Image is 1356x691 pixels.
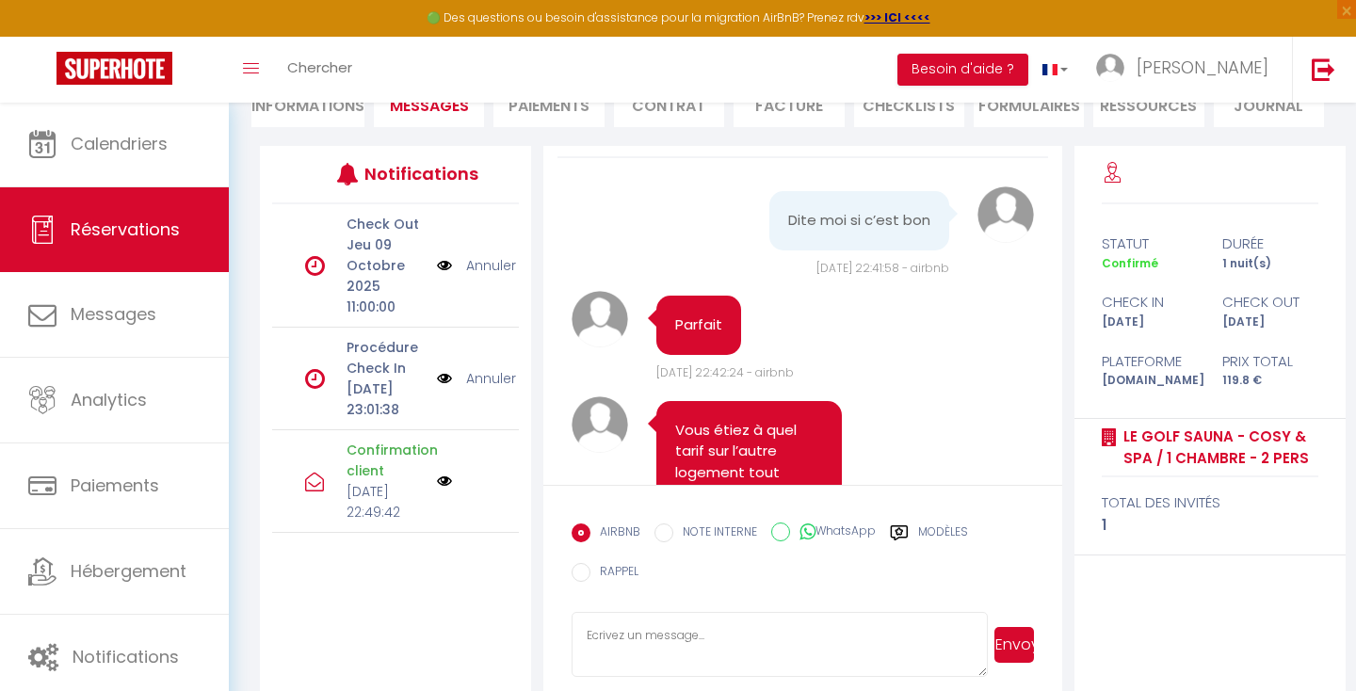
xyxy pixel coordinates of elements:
[1210,255,1331,273] div: 1 nuit(s)
[56,52,172,85] img: Super Booking
[466,255,516,276] a: Annuler
[897,54,1028,86] button: Besoin d'aide ?
[1312,57,1335,81] img: logout
[590,563,638,584] label: RAPPEL
[1082,37,1292,103] a: ... [PERSON_NAME]
[1210,313,1331,331] div: [DATE]
[994,627,1034,663] button: Envoyer
[364,153,467,195] h3: Notifications
[1090,350,1210,373] div: Plateforme
[572,291,628,347] img: avatar.png
[347,440,425,481] p: Confirmation client
[734,81,844,127] li: Facture
[1210,350,1331,373] div: Prix total
[572,396,628,453] img: avatar.png
[918,523,968,547] label: Modèles
[974,81,1084,127] li: FORMULAIRES
[493,81,604,127] li: Paiements
[1093,81,1203,127] li: Ressources
[347,378,425,420] p: [DATE] 23:01:38
[864,9,930,25] a: >>> ICI <<<<
[656,364,794,380] span: [DATE] 22:42:24 - airbnb
[1214,81,1324,127] li: Journal
[251,81,364,127] li: Informations
[977,186,1034,243] img: avatar.png
[675,420,822,505] pre: Vous étiez à quel tarif sur l’autre logement tout compris ?
[816,260,949,276] span: [DATE] 22:41:58 - airbnb
[466,368,516,389] a: Annuler
[73,645,179,668] span: Notifications
[437,474,452,489] img: NO IMAGE
[71,217,180,241] span: Réservations
[673,523,757,544] label: NOTE INTERNE
[790,522,876,543] label: WhatsApp
[590,523,640,544] label: AIRBNB
[1090,372,1210,390] div: [DOMAIN_NAME]
[1210,233,1331,255] div: durée
[1102,491,1319,514] div: total des invités
[1090,291,1210,313] div: check in
[347,337,425,378] p: Procédure Check In
[1090,233,1210,255] div: statut
[1102,255,1158,271] span: Confirmé
[1210,372,1331,390] div: 119.8 €
[788,210,930,232] pre: Dite moi si c’est bon
[347,234,425,317] p: Jeu 09 Octobre 2025 11:00:00
[1210,291,1331,313] div: check out
[273,37,366,103] a: Chercher
[437,368,452,389] img: NO IMAGE
[614,81,724,127] li: Contrat
[71,388,147,411] span: Analytics
[71,559,186,583] span: Hébergement
[347,214,425,234] p: Check Out
[71,474,159,497] span: Paiements
[437,255,452,276] img: NO IMAGE
[1102,514,1319,537] div: 1
[1090,313,1210,331] div: [DATE]
[854,81,964,127] li: CHECKLISTS
[1096,54,1124,82] img: ...
[1117,426,1319,470] a: Le Golf Sauna - Cosy & SPA / 1 chambre - 2 pers
[71,302,156,326] span: Messages
[347,481,425,522] p: [DATE] 22:49:42
[71,132,168,155] span: Calendriers
[287,57,352,77] span: Chercher
[390,95,469,117] span: Messages
[675,314,722,336] pre: Parfait
[1137,56,1268,79] span: [PERSON_NAME]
